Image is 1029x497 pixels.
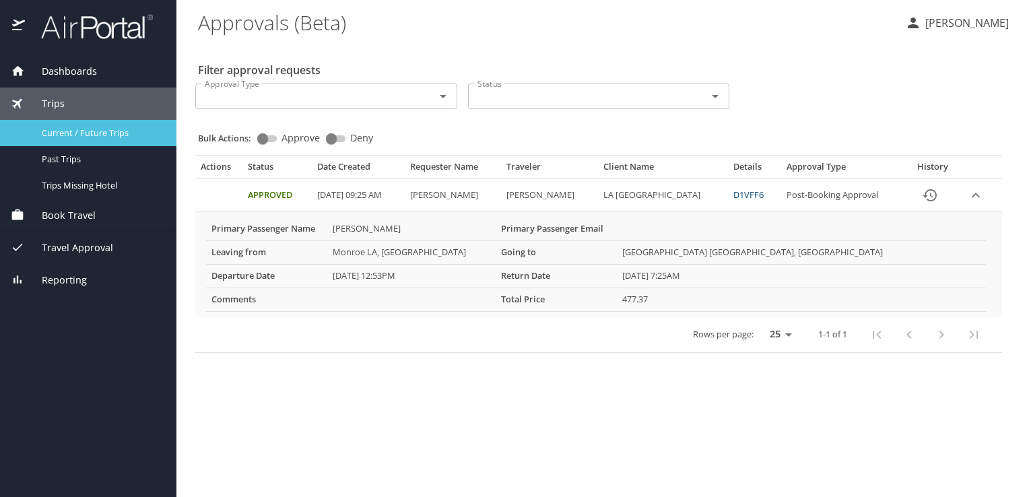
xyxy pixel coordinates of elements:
span: Deny [350,133,373,143]
span: Trips [25,96,65,111]
table: More info for approvals [206,218,986,312]
th: Traveler [501,161,597,178]
td: Post-Booking Approval [781,179,905,212]
button: Open [706,87,725,106]
h2: Filter approval requests [198,59,321,81]
td: Approved [242,179,312,212]
p: [PERSON_NAME] [921,15,1009,31]
p: 1-1 of 1 [818,330,847,339]
th: Primary Passenger Email [496,218,617,240]
img: airportal-logo.png [26,13,153,40]
span: Travel Approval [25,240,113,255]
th: Client Name [598,161,728,178]
td: [PERSON_NAME] [501,179,597,212]
td: Monroe LA, [GEOGRAPHIC_DATA] [327,240,496,264]
th: Going to [496,240,617,264]
td: [DATE] 7:25AM [617,264,986,288]
select: rows per page [759,325,797,345]
th: Leaving from [206,240,327,264]
th: Total Price [496,288,617,311]
span: Dashboards [25,64,97,79]
td: [GEOGRAPHIC_DATA] [GEOGRAPHIC_DATA], [GEOGRAPHIC_DATA] [617,240,986,264]
img: icon-airportal.png [12,13,26,40]
th: History [904,161,960,178]
button: expand row [966,185,986,205]
span: Past Trips [42,153,160,166]
td: [DATE] 09:25 AM [312,179,405,212]
td: [DATE] 12:53PM [327,264,496,288]
td: 477.37 [617,288,986,311]
a: D1VFF6 [733,189,764,201]
span: Approve [281,133,320,143]
td: [PERSON_NAME] [405,179,501,212]
th: Return Date [496,264,617,288]
th: Date Created [312,161,405,178]
th: Actions [195,161,242,178]
button: [PERSON_NAME] [900,11,1014,35]
span: Current / Future Trips [42,127,160,139]
td: LA [GEOGRAPHIC_DATA] [598,179,728,212]
p: Bulk Actions: [198,132,262,144]
button: History [914,179,946,211]
table: Approval table [195,161,1002,353]
span: Reporting [25,273,87,288]
th: Requester Name [405,161,501,178]
p: Rows per page: [693,330,754,339]
th: Details [728,161,781,178]
span: Book Travel [25,208,96,223]
button: Open [434,87,453,106]
td: [PERSON_NAME] [327,218,496,240]
th: Status [242,161,312,178]
th: Approval Type [781,161,905,178]
th: Comments [206,288,327,311]
th: Departure Date [206,264,327,288]
span: Trips Missing Hotel [42,179,160,192]
th: Primary Passenger Name [206,218,327,240]
h1: Approvals (Beta) [198,1,894,43]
